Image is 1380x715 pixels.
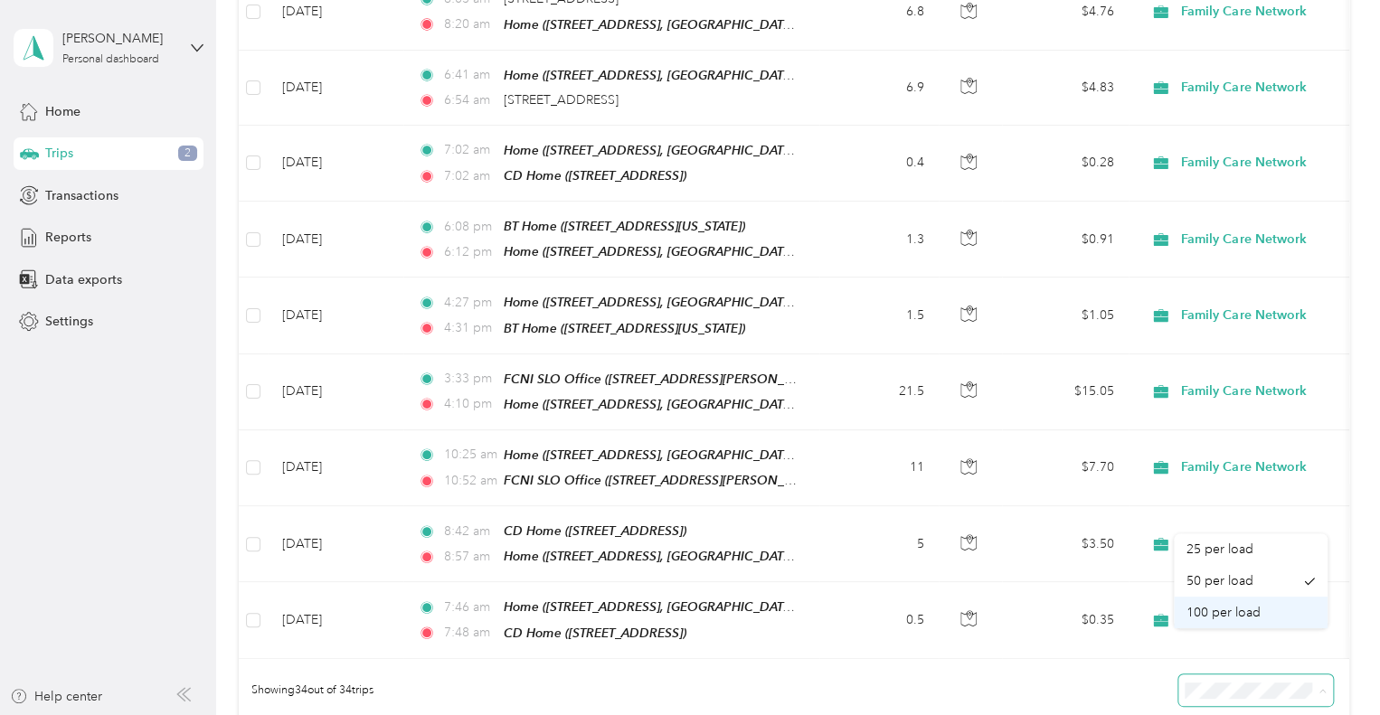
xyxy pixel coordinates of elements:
span: CD Home ([STREET_ADDRESS]) [504,523,686,538]
span: Home ([STREET_ADDRESS], [GEOGRAPHIC_DATA][PERSON_NAME], [US_STATE]) [504,17,970,33]
span: 7:02 am [443,140,495,160]
span: 8:57 am [443,547,495,567]
div: [PERSON_NAME] [62,29,175,48]
span: Showing 34 out of 34 trips [239,682,373,699]
td: 21.5 [819,354,939,430]
span: Settings [45,312,93,331]
td: 6.9 [819,51,939,126]
span: 8:20 am [443,14,495,34]
span: Home ([STREET_ADDRESS], [GEOGRAPHIC_DATA][PERSON_NAME], [US_STATE]) [504,295,970,310]
td: [DATE] [268,506,403,582]
span: FCNI SLO Office ([STREET_ADDRESS][PERSON_NAME][US_STATE]) [504,372,892,387]
span: 100 per load [1186,605,1261,620]
span: 3:33 pm [443,369,495,389]
span: Family Care Network [1181,230,1347,249]
span: Family Care Network [1181,381,1347,401]
div: Personal dashboard [62,54,159,65]
span: 7:46 am [443,597,495,617]
td: $7.70 [1002,430,1129,506]
span: 6:41 am [443,65,495,85]
span: CD Home ([STREET_ADDRESS]) [504,626,686,640]
span: 8:42 am [443,522,495,541]
td: 11 [819,430,939,506]
span: 6:08 pm [443,217,495,237]
span: 25 per load [1186,541,1253,557]
td: [DATE] [268,354,403,430]
span: Family Care Network [1181,306,1347,325]
td: [DATE] [268,582,403,658]
td: 0.5 [819,582,939,658]
td: [DATE] [268,430,403,506]
span: Data exports [45,270,122,289]
td: [DATE] [268,51,403,126]
span: Family Care Network [1181,78,1347,98]
span: Trips [45,144,73,163]
td: 1.3 [819,202,939,278]
td: $0.35 [1002,582,1129,658]
td: [DATE] [268,126,403,202]
td: 1.5 [819,278,939,353]
span: 4:10 pm [443,394,495,414]
span: CD Home ([STREET_ADDRESS]) [504,168,686,183]
span: 2 [178,146,197,162]
span: 10:25 am [443,445,495,465]
span: Family Care Network [1181,457,1347,477]
td: $0.91 [1002,202,1129,278]
span: Reports [45,228,91,247]
td: $3.50 [1002,506,1129,582]
span: BT Home ([STREET_ADDRESS][US_STATE]) [504,219,745,233]
span: 6:12 pm [443,242,495,262]
span: BT Home ([STREET_ADDRESS][US_STATE]) [504,321,745,335]
span: 4:31 pm [443,318,495,338]
span: Transactions [45,186,118,205]
td: 5 [819,506,939,582]
span: Home ([STREET_ADDRESS], [GEOGRAPHIC_DATA][PERSON_NAME], [US_STATE]) [504,549,970,564]
span: 6:54 am [443,90,495,110]
td: [DATE] [268,278,403,353]
span: Home ([STREET_ADDRESS], [GEOGRAPHIC_DATA][PERSON_NAME], [US_STATE]) [504,397,970,412]
span: [STREET_ADDRESS] [504,92,619,108]
td: $0.28 [1002,126,1129,202]
span: Home ([STREET_ADDRESS], [GEOGRAPHIC_DATA][PERSON_NAME], [US_STATE]) [504,68,970,83]
td: 0.4 [819,126,939,202]
span: 10:52 am [443,471,495,491]
td: $1.05 [1002,278,1129,353]
span: Home ([STREET_ADDRESS], [GEOGRAPHIC_DATA][PERSON_NAME], [US_STATE]) [504,244,970,259]
span: 4:27 pm [443,293,495,313]
td: $15.05 [1002,354,1129,430]
td: $4.83 [1002,51,1129,126]
span: 50 per load [1186,573,1253,588]
span: Home [45,102,80,121]
span: 7:02 am [443,166,495,186]
span: Family Care Network [1181,2,1347,22]
span: Family Care Network [1181,153,1347,173]
span: FCNI SLO Office ([STREET_ADDRESS][PERSON_NAME][US_STATE]) [504,473,892,488]
button: Help center [10,687,102,706]
iframe: Everlance-gr Chat Button Frame [1279,614,1380,715]
span: Home ([STREET_ADDRESS], [GEOGRAPHIC_DATA][PERSON_NAME], [US_STATE]) [504,143,970,158]
span: 7:48 am [443,623,495,643]
td: [DATE] [268,202,403,278]
span: Home ([STREET_ADDRESS], [GEOGRAPHIC_DATA][PERSON_NAME], [US_STATE]) [504,599,970,615]
span: Home ([STREET_ADDRESS], [GEOGRAPHIC_DATA][PERSON_NAME], [US_STATE]) [504,447,970,463]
